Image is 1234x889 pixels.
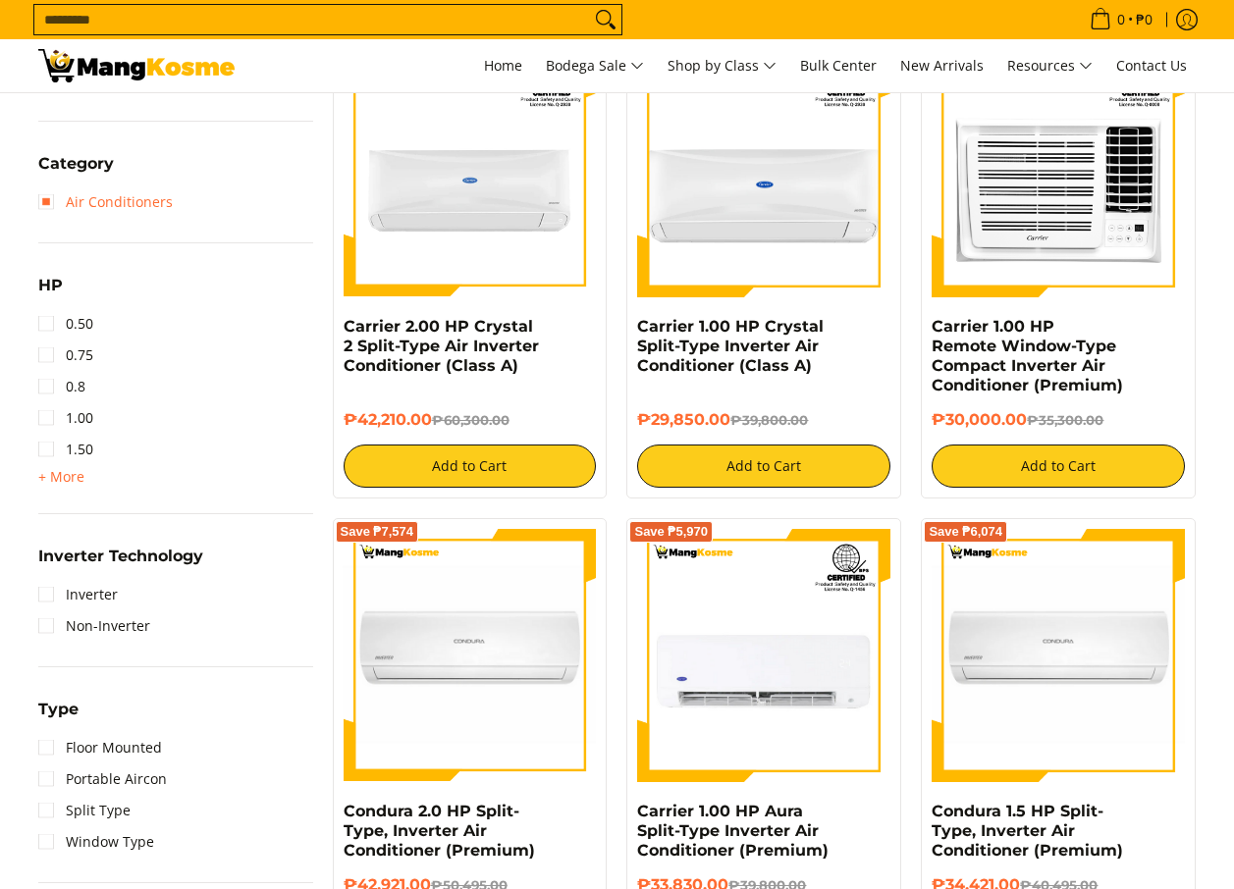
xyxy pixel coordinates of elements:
a: Split Type [38,795,131,826]
a: 1.50 [38,434,93,465]
a: Condura 1.5 HP Split-Type, Inverter Air Conditioner (Premium) [932,802,1123,860]
img: Carrier 1.00 HP Aura Split-Type Inverter Air Conditioner (Premium) [637,529,890,782]
a: New Arrivals [890,39,993,92]
button: Add to Cart [637,444,890,488]
h6: ₱30,000.00 [932,410,1185,430]
span: Save ₱5,970 [634,526,708,538]
button: Search [590,5,621,34]
a: Bulk Center [790,39,886,92]
span: Resources [1007,54,1093,78]
a: Non-Inverter [38,610,150,642]
span: Save ₱6,074 [929,526,1002,538]
button: Add to Cart [932,444,1185,488]
span: Home [484,56,522,75]
img: condura-split-type-inverter-air-conditioner-class-b-full-view-mang-kosme [932,529,1185,782]
a: Carrier 2.00 HP Crystal 2 Split-Type Air Inverter Conditioner (Class A) [344,317,539,375]
nav: Main Menu [254,39,1197,92]
a: Portable Aircon [38,763,167,795]
a: Carrier 1.00 HP Remote Window-Type Compact Inverter Air Conditioner (Premium) [932,317,1123,394]
span: Save ₱7,574 [341,526,414,538]
span: HP [38,278,63,293]
button: Add to Cart [344,444,597,488]
span: Bulk Center [800,56,877,75]
del: ₱35,300.00 [1027,412,1103,428]
span: Inverter Technology [38,549,203,564]
span: Category [38,156,114,172]
a: Floor Mounted [38,732,162,763]
img: Carrier 2.00 HP Crystal 2 Split-Type Air Inverter Conditioner (Class A) [344,44,597,297]
summary: Open [38,156,114,186]
img: Carrier 1.00 HP Remote Window-Type Compact Inverter Air Conditioner (Premium) [932,44,1185,297]
span: Shop by Class [668,54,777,78]
a: Air Conditioners [38,186,173,218]
a: Carrier 1.00 HP Aura Split-Type Inverter Air Conditioner (Premium) [637,802,829,860]
a: Resources [997,39,1102,92]
a: Condura 2.0 HP Split-Type, Inverter Air Conditioner (Premium) [344,802,535,860]
summary: Open [38,278,63,308]
span: + More [38,469,84,485]
span: Contact Us [1116,56,1187,75]
summary: Open [38,702,79,732]
span: • [1084,9,1158,30]
span: New Arrivals [900,56,984,75]
span: ₱0 [1133,13,1155,26]
span: 0 [1114,13,1128,26]
del: ₱60,300.00 [432,412,510,428]
span: Bodega Sale [546,54,644,78]
a: 0.75 [38,340,93,371]
a: Contact Us [1106,39,1197,92]
h6: ₱42,210.00 [344,410,597,430]
a: Shop by Class [658,39,786,92]
a: Bodega Sale [536,39,654,92]
del: ₱39,800.00 [730,412,808,428]
span: Type [38,702,79,717]
img: Carrier 1.00 HP Crystal Split-Type Inverter Air Conditioner (Class A) [637,44,890,297]
a: Window Type [38,826,154,858]
img: condura-split-type-inverter-air-conditioner-class-b-full-view-mang-kosme [344,529,597,782]
a: Carrier 1.00 HP Crystal Split-Type Inverter Air Conditioner (Class A) [637,317,824,375]
a: Home [474,39,532,92]
a: 1.00 [38,402,93,434]
a: Inverter [38,579,118,610]
a: 0.8 [38,371,85,402]
img: Bodega Sale Aircon l Mang Kosme: Home Appliances Warehouse Sale [38,49,235,82]
summary: Open [38,549,203,579]
summary: Open [38,465,84,489]
a: 0.50 [38,308,93,340]
h6: ₱29,850.00 [637,410,890,430]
